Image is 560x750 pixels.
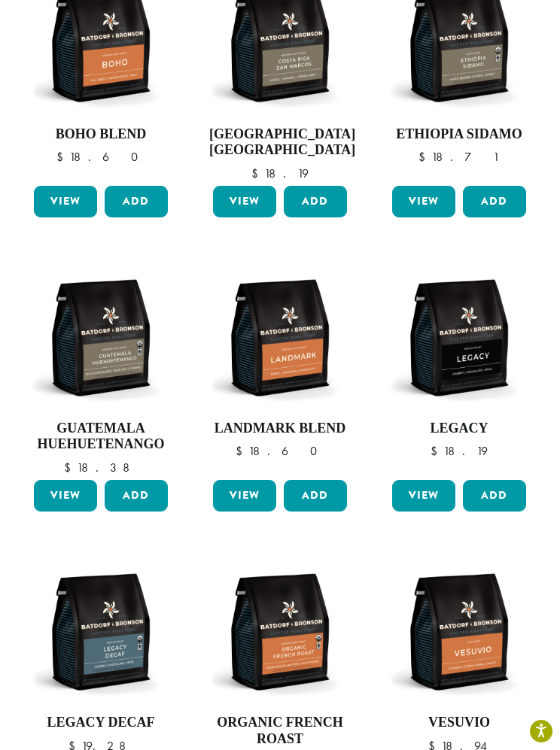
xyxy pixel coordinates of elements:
[213,480,276,512] a: View
[431,443,443,459] span: $
[64,460,77,475] span: $
[388,267,530,408] img: BB-12oz-Legacy-Stock.webp
[284,186,347,217] button: Add
[30,267,172,408] img: BB-12oz-FTO-Guatemala-Huhutenango-Stock.webp
[388,267,530,474] a: Legacy $18.19
[30,421,172,453] h4: Guatemala Huehuetenango
[30,126,172,143] h4: Boho Blend
[236,443,248,459] span: $
[64,460,137,475] bdi: 18.38
[284,480,347,512] button: Add
[251,165,309,181] bdi: 18.19
[392,186,455,217] a: View
[30,561,172,703] img: BB-12oz-FTO-Legacy-Decaf-Stock.webp
[392,480,455,512] a: View
[209,267,351,474] a: Landmark Blend $18.60
[56,149,145,165] bdi: 18.60
[209,561,351,703] img: BB-12oz-FTO-Organic-French-Roast-Stock.webp
[463,480,526,512] button: Add
[105,480,168,512] button: Add
[105,186,168,217] button: Add
[209,267,351,408] img: BB-12oz-Landmark-Stock.webp
[34,186,97,217] a: View
[209,715,351,747] h4: Organic French Roast
[463,186,526,217] button: Add
[418,149,431,165] span: $
[209,126,351,159] h4: [GEOGRAPHIC_DATA] [GEOGRAPHIC_DATA]
[388,421,530,437] h4: Legacy
[213,186,276,217] a: View
[431,443,488,459] bdi: 18.19
[209,421,351,437] h4: Landmark Blend
[56,149,69,165] span: $
[418,149,499,165] bdi: 18.71
[30,267,172,474] a: Guatemala Huehuetenango $18.38
[236,443,324,459] bdi: 18.60
[388,561,530,703] img: BB-12oz-Vesuvio-Stock.webp
[30,715,172,731] h4: Legacy Decaf
[251,165,264,181] span: $
[388,126,530,143] h4: Ethiopia Sidamo
[388,715,530,731] h4: Vesuvio
[34,480,97,512] a: View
